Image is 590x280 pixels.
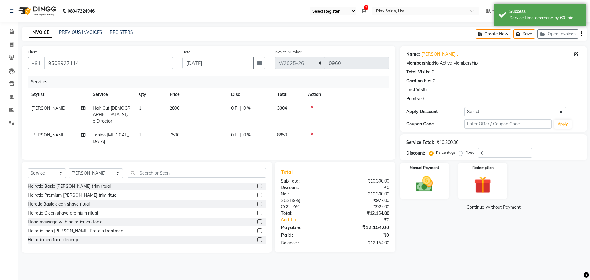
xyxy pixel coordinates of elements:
[276,240,335,246] div: Balance :
[406,69,431,75] div: Total Visits:
[437,139,458,146] div: ₹10,300.00
[276,231,335,239] div: Paid:
[537,29,578,39] button: Open Invoices
[432,69,434,75] div: 0
[509,8,582,15] div: Success
[281,204,292,210] span: CGST
[410,165,439,171] label: Manual Payment
[139,132,141,138] span: 1
[277,132,287,138] span: 8850
[335,240,394,246] div: ₹12,154.00
[166,88,227,101] th: Price
[476,29,511,39] button: Create New
[406,51,420,57] div: Name:
[364,5,368,10] span: 2
[293,204,299,209] span: 9%
[240,105,241,112] span: |
[428,87,430,93] div: -
[240,132,241,138] span: |
[28,88,89,101] th: Stylist
[28,57,45,69] button: +91
[464,119,552,129] input: Enter Offer / Coupon Code
[275,49,301,55] label: Invoice Number
[436,150,456,155] label: Percentage
[28,183,111,190] div: Hairotic Basic [PERSON_NAME] trim ritual
[182,49,191,55] label: Date
[276,197,335,204] div: ( )
[406,139,434,146] div: Service Total:
[28,237,78,243] div: Hairoticmen face cleanup
[243,105,251,112] span: 0 %
[335,178,394,184] div: ₹10,300.00
[276,184,335,191] div: Discount:
[276,217,345,223] a: Add Tip
[421,96,424,102] div: 0
[335,184,394,191] div: ₹0
[406,60,433,66] div: Membership:
[231,132,237,138] span: 0 F
[276,223,335,231] div: Payable:
[472,165,494,171] label: Redemption
[28,210,98,216] div: Hairotic Clean shave premium ritual
[335,191,394,197] div: ₹10,300.00
[28,49,37,55] label: Client
[135,88,166,101] th: Qty
[28,228,125,234] div: Hairotic men [PERSON_NAME] Protein treatment
[406,150,425,156] div: Discount:
[273,88,304,101] th: Total
[139,105,141,111] span: 1
[28,76,394,88] div: Services
[28,219,102,225] div: Head massage with hairoticmen tonic
[469,174,497,195] img: _gift.svg
[406,96,420,102] div: Points:
[554,120,572,129] button: Apply
[513,29,535,39] button: Save
[335,231,394,239] div: ₹0
[335,210,394,217] div: ₹12,154.00
[281,198,292,203] span: SGST
[293,198,299,203] span: 9%
[59,30,102,35] a: PREVIOUS INVOICES
[170,105,179,111] span: 2800
[406,60,581,66] div: No Active Membership
[304,88,389,101] th: Action
[227,88,273,101] th: Disc
[31,105,66,111] span: [PERSON_NAME]
[433,78,435,84] div: 0
[411,174,439,194] img: _cash.svg
[335,223,394,231] div: ₹12,154.00
[93,105,131,124] span: Hair Cut [DEMOGRAPHIC_DATA] Style Director
[31,132,66,138] span: [PERSON_NAME]
[28,201,90,207] div: Harotic Basic clean shave ritual
[406,87,427,93] div: Last Visit:
[281,169,295,175] span: Total
[44,57,173,69] input: Search by Name/Mobile/Email/Code
[68,2,95,20] b: 08047224946
[28,192,117,199] div: Hairotic Premium [PERSON_NAME] trim ritual
[335,197,394,204] div: ₹927.00
[277,105,287,111] span: 3304
[16,2,58,20] img: logo
[276,191,335,197] div: Net:
[406,78,431,84] div: Card on file:
[406,108,464,115] div: Apply Discount
[231,105,237,112] span: 0 F
[276,178,335,184] div: Sub Total:
[170,132,179,138] span: 7500
[362,8,366,14] a: 2
[465,150,474,155] label: Fixed
[345,217,394,223] div: ₹0
[89,88,135,101] th: Service
[93,132,129,144] span: Tanino [MEDICAL_DATA]
[509,15,582,21] div: Service time decrease by 60 min.
[406,121,464,127] div: Coupon Code
[335,204,394,210] div: ₹927.00
[110,30,133,35] a: REGISTERS
[276,210,335,217] div: Total:
[401,204,586,211] a: Continue Without Payment
[128,168,266,178] input: Search or Scan
[421,51,458,57] a: [PERSON_NAME] .
[276,204,335,210] div: ( )
[29,27,52,38] a: INVOICE
[243,132,251,138] span: 0 %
